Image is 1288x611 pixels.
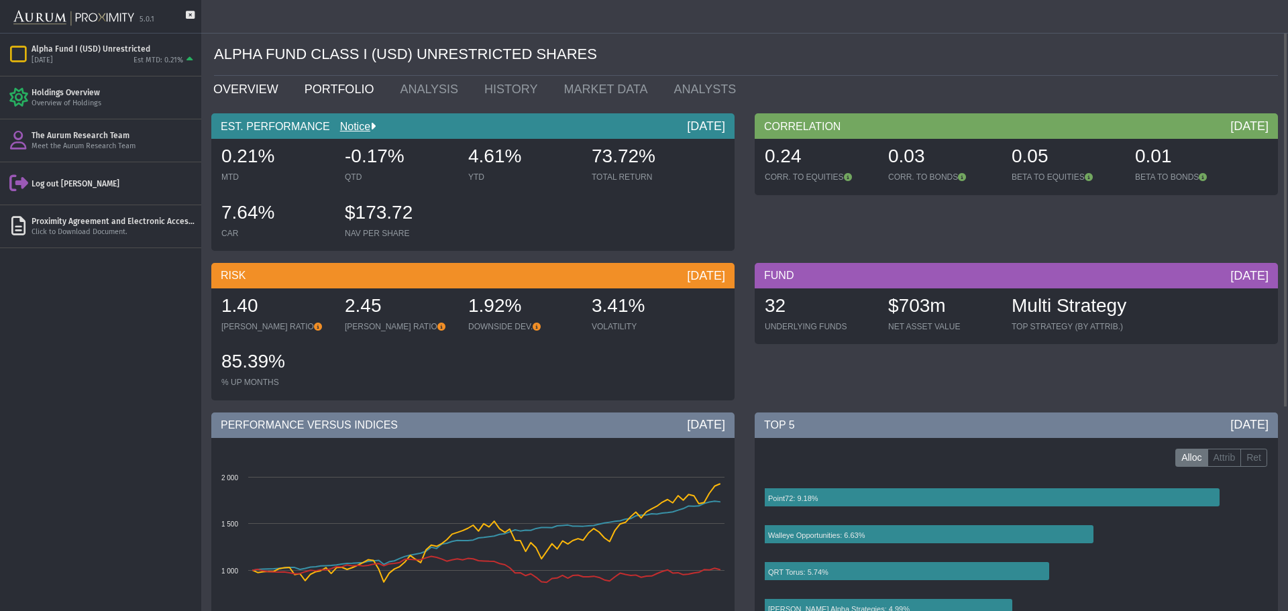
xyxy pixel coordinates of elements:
[1175,449,1207,467] label: Alloc
[1012,144,1122,172] div: 0.05
[221,200,331,228] div: 7.64%
[1135,144,1245,172] div: 0.01
[133,56,183,66] div: Est MTD: 0.21%
[214,34,1278,76] div: ALPHA FUND CLASS I (USD) UNRESTRICTED SHARES
[1012,293,1126,321] div: Multi Strategy
[687,118,725,134] div: [DATE]
[468,321,578,332] div: DOWNSIDE DEV.
[32,178,196,189] div: Log out [PERSON_NAME]
[553,76,663,103] a: MARKET DATA
[1230,416,1269,433] div: [DATE]
[765,172,875,182] div: CORR. TO EQUITIES
[687,268,725,284] div: [DATE]
[345,200,455,228] div: $173.72
[888,293,998,321] div: $703m
[390,76,474,103] a: ANALYSIS
[32,227,196,237] div: Click to Download Document.
[32,87,196,98] div: Holdings Overview
[888,172,998,182] div: CORR. TO BONDS
[345,321,455,332] div: [PERSON_NAME] RATIO
[765,293,875,321] div: 32
[468,144,578,172] div: 4.61%
[592,172,702,182] div: TOTAL RETURN
[345,146,405,166] span: -0.17%
[221,293,331,321] div: 1.40
[32,44,196,54] div: Alpha Fund I (USD) Unrestricted
[1012,172,1122,182] div: BETA TO EQUITIES
[592,144,702,172] div: 73.72%
[768,531,865,539] text: Walleye Opportunities: 6.63%
[755,113,1278,139] div: CORRELATION
[474,76,553,103] a: HISTORY
[345,172,455,182] div: QTD
[1240,449,1267,467] label: Ret
[765,146,802,166] span: 0.24
[221,474,238,482] text: 2 000
[345,228,455,239] div: NAV PER SHARE
[32,130,196,141] div: The Aurum Research Team
[211,412,735,438] div: PERFORMANCE VERSUS INDICES
[345,293,455,321] div: 2.45
[1135,172,1245,182] div: BETA TO BONDS
[221,377,331,388] div: % UP MONTHS
[330,121,370,132] a: Notice
[687,416,725,433] div: [DATE]
[765,321,875,332] div: UNDERLYING FUNDS
[468,293,578,321] div: 1.92%
[13,3,134,33] img: Aurum-Proximity%20white.svg
[888,144,998,172] div: 0.03
[221,172,331,182] div: MTD
[211,263,735,288] div: RISK
[32,56,53,66] div: [DATE]
[221,520,238,528] text: 1 500
[221,567,238,575] text: 1 000
[768,494,818,502] text: Point72: 9.18%
[592,321,702,332] div: VOLATILITY
[140,15,154,25] div: 5.0.1
[1012,321,1126,332] div: TOP STRATEGY (BY ATTRIB.)
[32,99,196,109] div: Overview of Holdings
[221,349,331,377] div: 85.39%
[294,76,390,103] a: PORTFOLIO
[32,142,196,152] div: Meet the Aurum Research Team
[32,216,196,227] div: Proximity Agreement and Electronic Access Agreement ([PERSON_NAME] Foundation).pdf
[211,113,735,139] div: EST. PERFORMANCE
[468,172,578,182] div: YTD
[1230,268,1269,284] div: [DATE]
[1230,118,1269,134] div: [DATE]
[221,228,331,239] div: CAR
[203,76,294,103] a: OVERVIEW
[888,321,998,332] div: NET ASSET VALUE
[768,568,828,576] text: QRT Torus: 5.74%
[755,412,1278,438] div: TOP 5
[755,263,1278,288] div: FUND
[663,76,752,103] a: ANALYSTS
[221,146,274,166] span: 0.21%
[1207,449,1242,467] label: Attrib
[592,293,702,321] div: 3.41%
[330,119,376,134] div: Notice
[221,321,331,332] div: [PERSON_NAME] RATIO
